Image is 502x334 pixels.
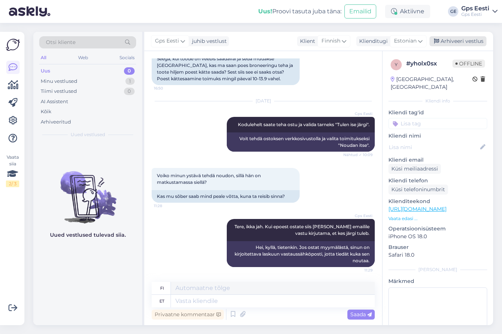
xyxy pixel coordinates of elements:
[388,198,487,205] p: Klienditeekond
[388,156,487,164] p: Kliendi email
[388,215,487,222] p: Vaata edasi ...
[344,4,376,18] button: Emailid
[297,37,315,45] div: Klient
[154,85,182,91] span: 16:50
[385,5,430,18] div: Aktiivne
[388,266,487,273] div: [PERSON_NAME]
[429,36,486,46] div: Arhiveeri vestlus
[125,78,135,85] div: 1
[343,152,373,158] span: Nähtud ✓ 10:09
[448,6,458,17] div: GE
[388,185,448,195] div: Küsi telefoninumbrit
[155,37,179,45] span: Gps Eesti
[152,46,300,85] div: Ma mõtlen, kas toodet saab broneerida ja poest kätte saada? Seega, kui toode on veebis saadaval j...
[258,8,272,15] b: Uus!
[124,88,135,95] div: 0
[152,310,224,320] div: Privaatne kommentaar
[152,190,300,203] div: Kas mu sõber saab mind peale võtta, kuna ta reisib sinna?
[41,78,77,85] div: Minu vestlused
[41,67,50,75] div: Uus
[41,88,77,95] div: Tiimi vestlused
[159,295,164,307] div: et
[388,109,487,117] p: Kliendi tag'id
[124,67,135,75] div: 0
[388,206,447,212] a: [URL][DOMAIN_NAME]
[395,62,398,67] span: y
[388,277,487,285] p: Märkmed
[389,143,479,151] input: Lisa nimi
[406,59,452,68] div: # yholx0sx
[388,98,487,104] div: Kliendi info
[321,37,340,45] span: Finnish
[77,53,90,63] div: Web
[6,38,20,52] img: Askly Logo
[227,132,375,152] div: Voit tehdä ostoksen verkkosivustolla ja valita toimitukseksi "Noudan itse".
[388,118,487,129] input: Lisa tag
[394,37,417,45] span: Estonian
[71,131,105,138] span: Uued vestlused
[6,154,19,187] div: Vaata siia
[388,225,487,233] p: Operatsioonisüsteem
[345,111,373,117] span: Gps Eesti
[388,132,487,140] p: Kliendi nimi
[258,7,341,16] div: Proovi tasuta juba täna:
[39,53,48,63] div: All
[345,267,373,273] span: 11:29
[46,38,75,46] span: Otsi kliente
[350,311,372,318] span: Saada
[388,233,487,240] p: iPhone OS 18.0
[157,173,262,185] span: Voiko minun ystävä tehdä noudon, sillä hän on matkustamassa siellä?
[461,6,498,17] a: Gps EestiGps Eesti
[388,251,487,259] p: Safari 18.0
[388,243,487,251] p: Brauser
[41,118,71,126] div: Arhiveeritud
[189,37,227,45] div: juhib vestlust
[356,37,388,45] div: Klienditugi
[391,75,472,91] div: [GEOGRAPHIC_DATA], [GEOGRAPHIC_DATA]
[154,203,182,209] span: 11:28
[227,241,375,267] div: Hei, kyllä, tietenkin. Jos ostat myymälästä, sinun on kirjoitettava laskuun vastaussähköposti, jo...
[345,213,373,219] span: Gps Eesti
[388,177,487,185] p: Kliendi telefon
[452,60,485,68] span: Offline
[41,108,51,115] div: Kõik
[6,181,19,187] div: 2 / 3
[50,231,126,239] p: Uued vestlused tulevad siia.
[238,122,370,127] span: Kodulehelt saate teha ostu ja valida tarneks "Tulen ise järgi".
[152,98,375,104] div: [DATE]
[461,6,489,11] div: Gps Eesti
[118,53,136,63] div: Socials
[235,224,371,236] span: Tere, ikka jah. Kui epoest ostate siis [PERSON_NAME] emailile vastu kirjutama, et kes järgi tuleb.
[388,164,441,174] div: Küsi meiliaadressi
[41,98,68,105] div: AI Assistent
[160,282,164,294] div: fi
[461,11,489,17] div: Gps Eesti
[33,158,142,225] img: No chats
